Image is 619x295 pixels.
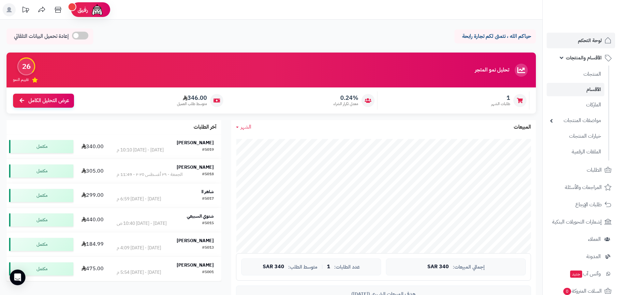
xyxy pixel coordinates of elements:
[552,217,602,226] span: إشعارات التحويلات البنكية
[177,101,207,107] span: متوسط طلب العميل
[491,94,510,101] span: 1
[547,162,615,178] a: الطلبات
[76,257,109,281] td: 475.00
[333,94,358,101] span: 0.24%
[570,271,582,278] span: جديد
[547,114,604,128] a: مواصفات المنتجات
[547,266,615,282] a: وآتس آبجديد
[202,220,214,227] div: #5015
[117,196,161,202] div: [DATE] - [DATE] 6:59 م
[334,264,360,270] span: عدد الطلبات:
[201,188,214,195] strong: شاهر اا
[177,139,214,146] strong: [PERSON_NAME]
[17,3,34,18] a: تحديثات المنصة
[202,147,214,153] div: #5019
[9,262,73,275] div: مكتمل
[117,171,183,178] div: الجمعة - ٢٩ أغسطس ٢٠٢٥ - 11:49 م
[177,94,207,101] span: 346.00
[547,83,604,96] a: الأقسام
[453,264,485,270] span: إجمالي المبيعات:
[587,165,602,175] span: الطلبات
[547,129,604,143] a: خيارات المنتجات
[117,269,161,276] div: [DATE] - [DATE] 5:54 م
[547,197,615,212] a: طلبات الإرجاع
[588,235,601,244] span: العملاء
[76,134,109,159] td: 340.00
[578,36,602,45] span: لوحة التحكم
[76,232,109,256] td: 184.99
[13,94,74,108] a: عرض التحليل الكامل
[236,123,251,131] a: الشهر
[547,249,615,264] a: المدونة
[566,53,602,62] span: الأقسام والمنتجات
[327,264,330,270] span: 1
[491,101,510,107] span: طلبات الشهر
[177,164,214,171] strong: [PERSON_NAME]
[9,213,73,226] div: مكتمل
[514,124,531,130] h3: المبيعات
[117,220,167,227] div: [DATE] - [DATE] 10:40 ص
[9,238,73,251] div: مكتمل
[547,145,604,159] a: الملفات الرقمية
[569,269,601,278] span: وآتس آب
[177,262,214,269] strong: [PERSON_NAME]
[9,164,73,178] div: مكتمل
[333,101,358,107] span: معدل تكرار الشراء
[459,33,531,40] p: حياكم الله ، نتمنى لكم تجارة رابحة
[575,200,602,209] span: طلبات الإرجاع
[76,208,109,232] td: 440.00
[117,245,161,251] div: [DATE] - [DATE] 4:09 م
[547,214,615,230] a: إشعارات التحويلات البنكية
[202,171,214,178] div: #5018
[427,264,449,270] span: 340 SAR
[547,33,615,48] a: لوحة التحكم
[241,123,251,131] span: الشهر
[547,179,615,195] a: المراجعات والأسئلة
[76,183,109,208] td: 299.00
[177,237,214,244] strong: [PERSON_NAME]
[475,67,509,73] h3: تحليل نمو المتجر
[586,252,601,261] span: المدونة
[28,97,69,104] span: عرض التحليل الكامل
[288,264,317,270] span: متوسط الطلب:
[14,33,69,40] span: إعادة تحميل البيانات التلقائي
[9,189,73,202] div: مكتمل
[263,264,284,270] span: 340 SAR
[78,6,88,14] span: رفيق
[563,288,571,295] span: 0
[194,124,216,130] h3: آخر الطلبات
[13,77,29,83] span: تقييم النمو
[117,147,164,153] div: [DATE] - [DATE] 10:10 م
[10,270,25,285] div: Open Intercom Messenger
[321,264,323,269] span: |
[575,5,613,19] img: logo-2.png
[547,98,604,112] a: الماركات
[91,3,104,16] img: ai-face.png
[187,213,214,220] strong: شتوي السبيعي
[547,231,615,247] a: العملاء
[202,269,214,276] div: #5001
[202,196,214,202] div: #5017
[565,183,602,192] span: المراجعات والأسئلة
[202,245,214,251] div: #5013
[76,159,109,183] td: 305.00
[547,67,604,81] a: المنتجات
[9,140,73,153] div: مكتمل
